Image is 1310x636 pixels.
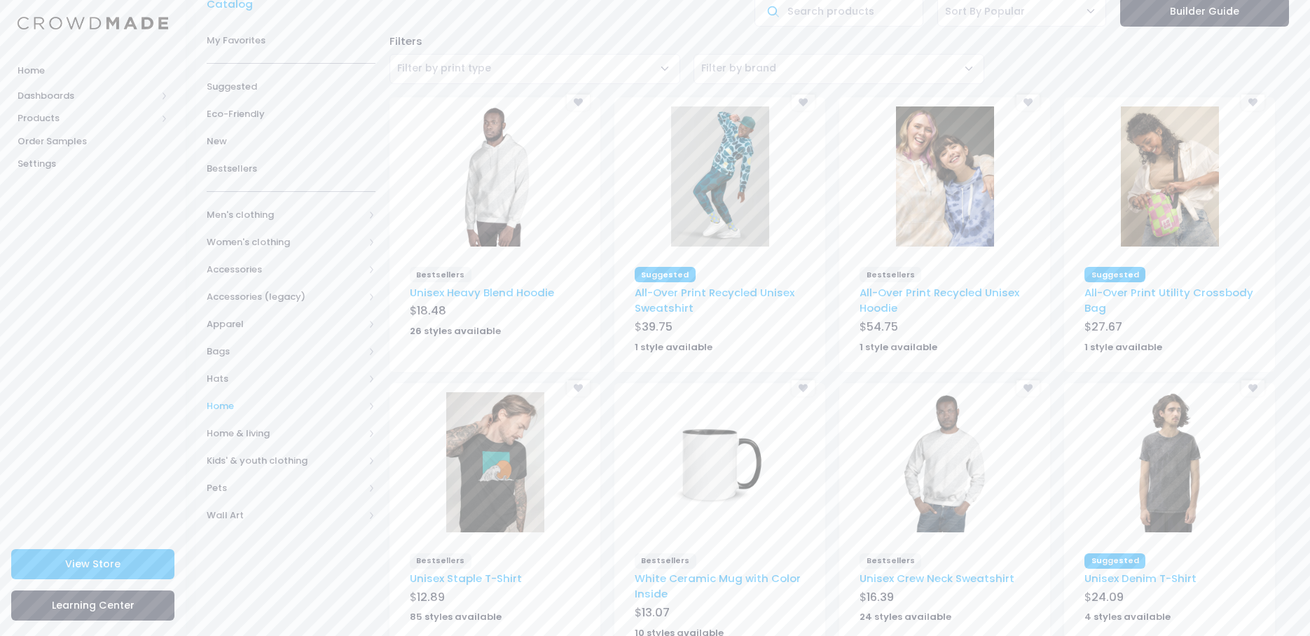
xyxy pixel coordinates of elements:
span: Filter by print type [397,61,491,75]
span: 18.48 [417,303,446,319]
div: $ [1084,319,1255,338]
span: Bestsellers [860,553,921,569]
span: Filter by brand [701,61,776,76]
strong: 24 styles available [860,610,951,623]
span: Men's clothing [207,208,364,222]
div: $ [1084,589,1255,609]
img: Logo [18,17,168,30]
div: $ [410,589,580,609]
span: Women's clothing [207,235,364,249]
span: Bags [207,345,364,359]
span: Suggested [1084,553,1145,569]
span: Filter by brand [701,61,776,75]
a: Unisex Heavy Blend Hoodie [410,285,554,300]
span: Home [18,64,168,78]
a: Learning Center [11,590,174,621]
span: Bestsellers [410,553,471,569]
a: Eco-Friendly [207,100,375,127]
span: Accessories (legacy) [207,290,364,304]
a: Unisex Staple T-Shirt [410,571,522,586]
a: View Store [11,549,174,579]
a: Suggested [207,73,375,100]
span: Eco-Friendly [207,107,375,121]
span: Kids' & youth clothing [207,454,364,468]
div: $ [635,604,805,624]
span: 13.07 [642,604,670,621]
strong: 4 styles available [1084,610,1171,623]
span: Bestsellers [410,267,471,282]
span: 39.75 [642,319,673,335]
span: Suggested [635,267,696,282]
a: Unisex Denim T-Shirt [1084,571,1197,586]
span: Dashboards [18,89,156,103]
span: Accessories [207,263,364,277]
span: 12.89 [417,589,445,605]
div: $ [860,589,1030,609]
a: Unisex Crew Neck Sweatshirt [860,571,1014,586]
strong: 85 styles available [410,610,502,623]
span: Bestsellers [635,553,696,569]
span: Suggested [207,80,375,94]
span: Home [207,399,364,413]
span: New [207,134,375,148]
a: White Ceramic Mug with Color Inside [635,571,801,601]
span: Suggested [1084,267,1145,282]
span: Filter by print type [389,54,680,84]
span: Settings [18,157,168,171]
a: All-Over Print Utility Crossbody Bag [1084,285,1253,315]
div: $ [410,303,580,322]
span: Home & living [207,427,364,441]
span: Pets [207,481,364,495]
div: $ [860,319,1030,338]
span: Apparel [207,317,364,331]
div: $ [635,319,805,338]
span: Filter by brand [694,54,984,84]
span: Bestsellers [860,267,921,282]
div: Filters [382,34,1296,49]
strong: 1 style available [860,340,937,354]
span: View Store [65,557,120,571]
span: Learning Center [52,598,135,612]
a: All-Over Print Recycled Unisex Sweatshirt [635,285,794,315]
a: All-Over Print Recycled Unisex Hoodie [860,285,1019,315]
span: Products [18,111,156,125]
span: Filter by print type [397,61,491,76]
span: Order Samples [18,134,168,148]
span: Hats [207,372,364,386]
a: Bestsellers [207,155,375,182]
span: 24.09 [1091,589,1124,605]
strong: 1 style available [635,340,712,354]
strong: 26 styles available [410,324,501,338]
span: Sort By Popular [945,4,1025,19]
span: 27.67 [1091,319,1122,335]
span: Wall Art [207,509,364,523]
span: 16.39 [867,589,894,605]
span: My Favorites [207,34,375,48]
a: New [207,127,375,155]
strong: 1 style available [1084,340,1162,354]
span: Bestsellers [207,162,375,176]
a: My Favorites [207,27,375,54]
span: 54.75 [867,319,898,335]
